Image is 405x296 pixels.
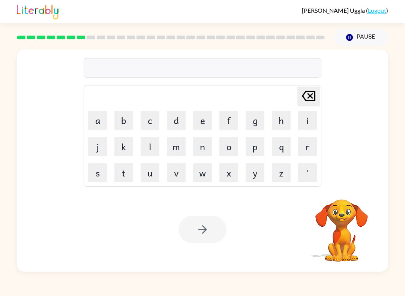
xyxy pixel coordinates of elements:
[141,111,159,130] button: c
[114,111,133,130] button: b
[246,137,264,156] button: p
[141,163,159,182] button: u
[88,163,107,182] button: s
[141,137,159,156] button: l
[298,111,317,130] button: i
[298,137,317,156] button: r
[17,3,58,19] img: Literably
[167,163,186,182] button: v
[193,137,212,156] button: n
[219,137,238,156] button: o
[114,163,133,182] button: t
[334,29,388,46] button: Pause
[219,111,238,130] button: f
[193,163,212,182] button: w
[246,111,264,130] button: g
[219,163,238,182] button: x
[114,137,133,156] button: k
[298,163,317,182] button: '
[302,7,366,14] span: [PERSON_NAME] Uggla
[302,7,388,14] div: ( )
[246,163,264,182] button: y
[304,188,379,263] video: Your browser must support playing .mp4 files to use Literably. Please try using another browser.
[272,111,291,130] button: h
[368,7,386,14] a: Logout
[193,111,212,130] button: e
[88,137,107,156] button: j
[272,163,291,182] button: z
[272,137,291,156] button: q
[88,111,107,130] button: a
[167,111,186,130] button: d
[167,137,186,156] button: m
